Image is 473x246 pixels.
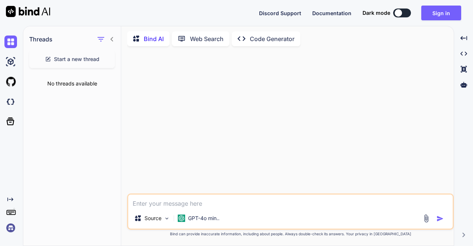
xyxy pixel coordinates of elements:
[6,6,50,17] img: Bind AI
[259,10,301,16] span: Discord Support
[127,231,454,237] p: Bind can provide inaccurate information, including about people. Always double-check its answers....
[144,34,164,43] p: Bind AI
[436,215,444,222] img: icon
[188,215,220,222] p: GPT-4o min..
[29,35,52,44] h1: Threads
[4,36,17,48] img: chat
[312,9,351,17] button: Documentation
[250,34,295,43] p: Code Generator
[259,9,301,17] button: Discord Support
[144,215,161,222] p: Source
[422,214,431,223] img: attachment
[421,6,461,20] button: Sign in
[178,215,185,222] img: GPT-4o mini
[164,215,170,222] img: Pick Models
[312,10,351,16] span: Documentation
[363,9,390,17] span: Dark mode
[4,55,17,68] img: ai-studio
[4,222,17,234] img: signin
[54,55,99,63] span: Start a new thread
[4,75,17,88] img: githubLight
[4,95,17,108] img: darkCloudIdeIcon
[190,34,224,43] p: Web Search
[23,74,121,93] div: No threads available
